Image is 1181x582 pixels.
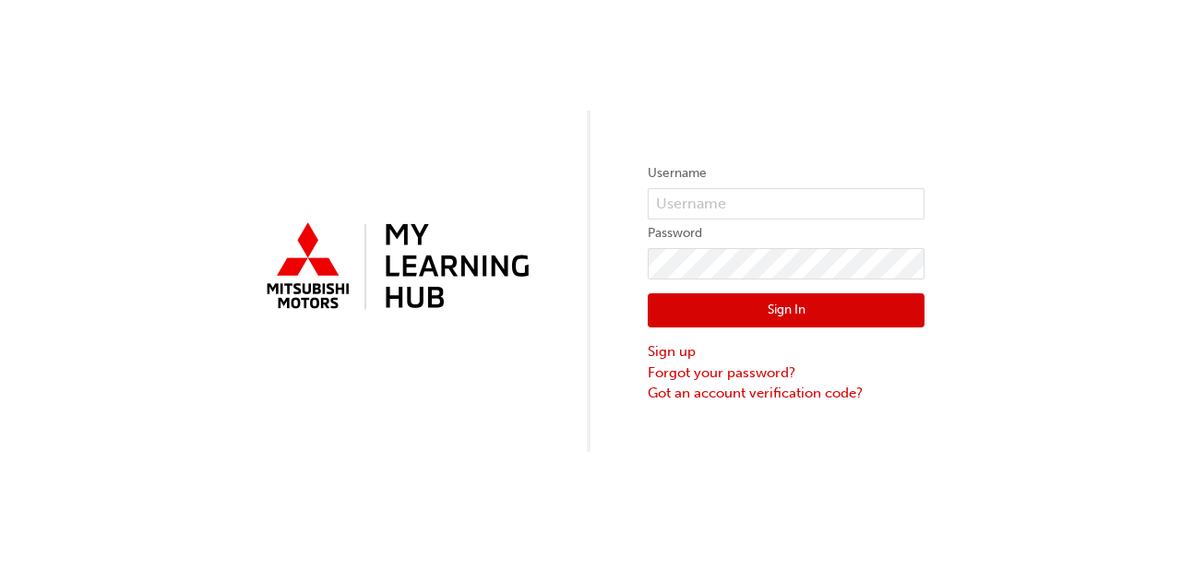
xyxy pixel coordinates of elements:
[648,188,925,220] input: Username
[648,362,925,384] a: Forgot your password?
[256,215,533,320] img: mmal
[648,383,925,404] a: Got an account verification code?
[648,222,925,244] label: Password
[648,341,925,362] a: Sign up
[648,293,925,328] button: Sign In
[648,162,925,184] label: Username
